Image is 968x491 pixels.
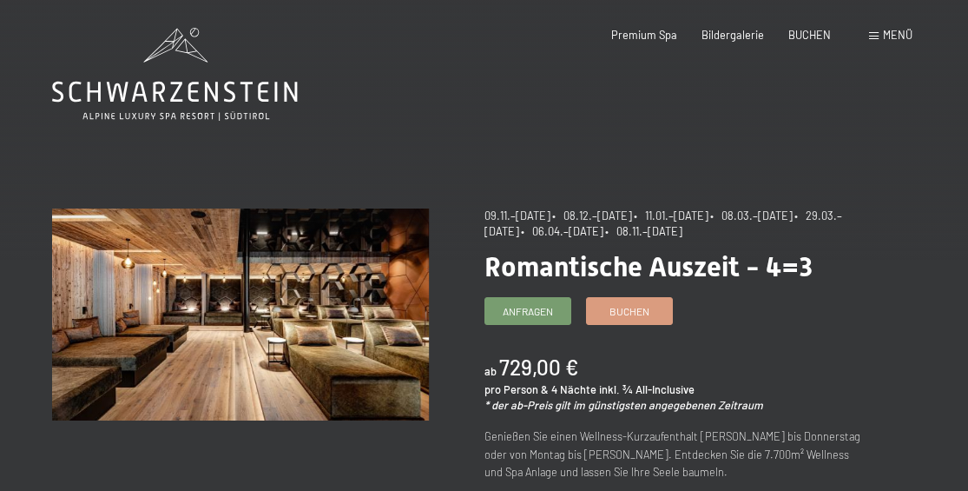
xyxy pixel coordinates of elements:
[484,382,549,396] span: pro Person &
[599,382,695,396] span: inkl. ¾ All-Inclusive
[551,382,596,396] span: 4 Nächte
[484,428,861,481] p: Genießen Sie einen Wellness-Kurzaufenthalt [PERSON_NAME] bis Donnerstag oder von Montag bis [PERS...
[587,298,672,324] a: Buchen
[484,398,763,412] em: * der ab-Preis gilt im günstigsten angegebenen Zeitraum
[52,209,429,421] img: Romantische Auszeit - 4=3
[883,28,912,42] span: Menü
[552,209,632,222] span: • 08.12.–[DATE]
[611,28,677,42] a: Premium Spa
[484,209,842,238] span: • 29.03.–[DATE]
[788,28,831,42] a: BUCHEN
[503,304,553,319] span: Anfragen
[609,304,649,319] span: Buchen
[484,250,813,283] span: Romantische Auszeit - 4=3
[499,355,578,380] b: 729,00 €
[605,224,682,238] span: • 08.11.–[DATE]
[634,209,708,222] span: • 11.01.–[DATE]
[521,224,603,238] span: • 06.04.–[DATE]
[485,298,570,324] a: Anfragen
[701,28,764,42] a: Bildergalerie
[710,209,793,222] span: • 08.03.–[DATE]
[484,364,497,378] span: ab
[484,209,550,222] span: 09.11.–[DATE]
